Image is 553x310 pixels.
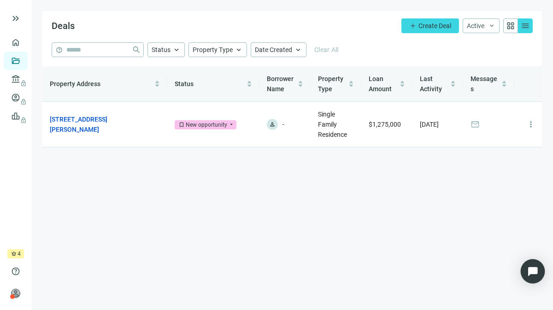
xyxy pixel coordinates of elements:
span: mail [471,120,480,129]
button: Activekeyboard_arrow_down [463,18,500,33]
span: Active [467,22,484,29]
a: [STREET_ADDRESS][PERSON_NAME] [50,114,151,135]
span: Single Family Residence [318,111,347,138]
span: keyboard_arrow_down [488,22,495,29]
span: Create Deal [418,22,451,29]
span: person [269,121,276,128]
span: Property Type [193,46,233,53]
span: keyboard_arrow_up [172,46,181,54]
span: grid_view [506,21,515,30]
button: addCreate Deal [401,18,459,33]
span: keyboard_arrow_up [294,46,302,54]
span: Property Type [318,75,343,93]
div: New opportunity [186,120,227,129]
span: [DATE] [420,121,439,128]
span: 4 [18,249,21,258]
button: Clear All [310,42,343,57]
span: Property Address [50,80,100,88]
div: Open Intercom Messenger [521,259,545,284]
span: help [56,47,63,53]
span: - [282,119,284,130]
button: more_vert [522,115,540,134]
span: person [11,289,20,298]
span: Borrower Name [267,75,294,93]
span: Last Activity [420,75,442,93]
span: $1,275,000 [369,121,401,128]
span: Date Created [255,46,292,53]
span: Status [175,80,194,88]
span: help [11,267,20,276]
span: crown [11,251,17,257]
span: keyboard_arrow_up [235,46,243,54]
span: menu [521,21,530,30]
span: Status [152,46,171,53]
span: more_vert [526,120,535,129]
span: bookmark [178,122,185,128]
span: add [409,22,417,29]
span: Messages [471,75,497,93]
button: keyboard_double_arrow_right [10,13,21,24]
span: Loan Amount [369,75,392,93]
